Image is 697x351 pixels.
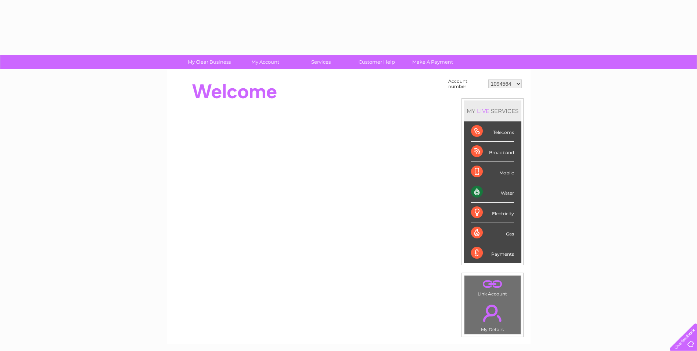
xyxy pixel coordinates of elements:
td: Account number [446,77,486,91]
a: . [466,300,519,326]
div: Payments [471,243,514,263]
a: . [466,277,519,290]
div: MY SERVICES [464,100,521,121]
div: Telecoms [471,121,514,142]
a: Services [291,55,351,69]
td: Link Account [464,275,521,298]
div: LIVE [475,107,491,114]
div: Electricity [471,203,514,223]
a: My Account [235,55,295,69]
div: Water [471,182,514,202]
td: My Details [464,298,521,334]
a: Make A Payment [402,55,463,69]
div: Mobile [471,162,514,182]
a: Customer Help [346,55,407,69]
a: My Clear Business [179,55,240,69]
div: Gas [471,223,514,243]
div: Broadband [471,142,514,162]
